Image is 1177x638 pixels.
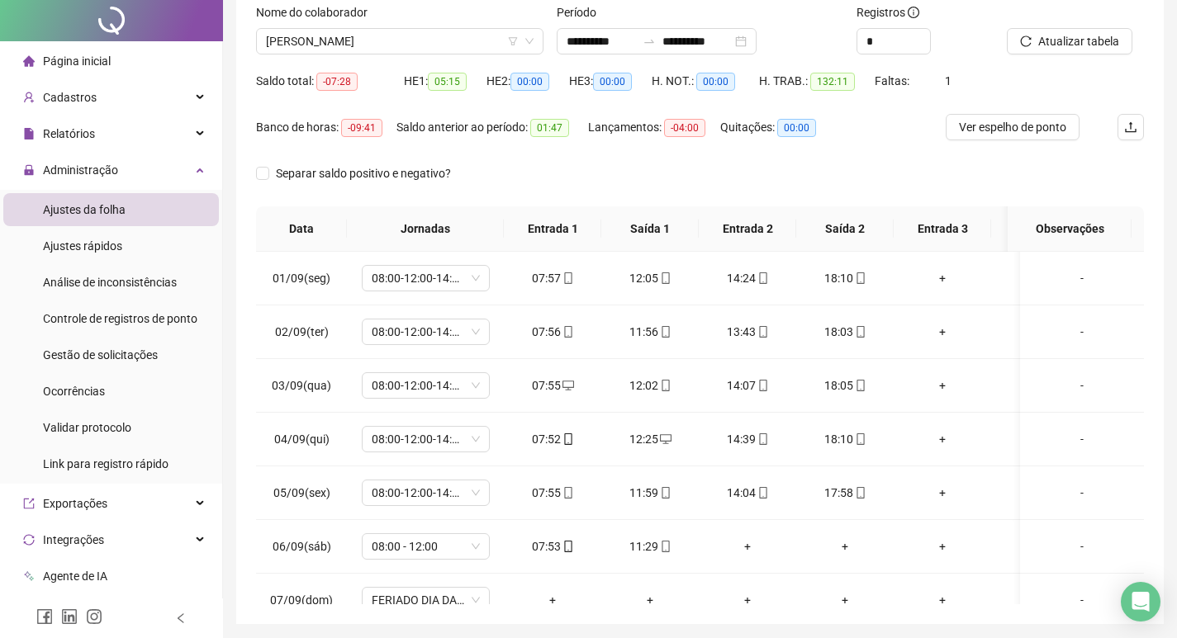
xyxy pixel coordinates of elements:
div: 14:07 [712,376,783,395]
span: mobile [853,272,866,284]
span: down [524,36,534,46]
div: Quitações: [720,118,836,137]
div: 12:25 [615,430,686,448]
span: Faltas: [875,74,912,87]
span: lock [23,164,35,176]
span: CLAUDIANA LUZ IBIAPINA BARBOSA [266,29,534,54]
span: Atualizar tabela [1038,32,1119,50]
th: Saída 3 [991,206,1089,252]
div: + [907,323,978,341]
span: mobile [561,433,574,445]
div: - [1033,591,1131,609]
span: mobile [853,326,866,338]
th: Entrada 2 [699,206,796,252]
span: Agente de IA [43,569,107,583]
div: Open Intercom Messenger [1121,582,1160,621]
span: Ajustes da folha [43,203,126,216]
span: 00:00 [777,119,816,137]
div: 07:56 [517,323,588,341]
span: Administração [43,163,118,177]
span: to [643,35,656,48]
span: 02/09(ter) [275,325,329,338]
th: Entrada 1 [504,206,601,252]
div: - [1033,484,1131,502]
div: - [1033,323,1131,341]
span: mobile [853,380,866,391]
span: mobile [561,326,574,338]
span: mobile [658,272,672,284]
div: 18:10 [809,269,880,287]
span: Cadastros [43,91,97,104]
span: 00:00 [510,73,549,91]
span: Separar saldo positivo e negativo? [269,164,458,182]
div: - [1033,269,1131,287]
div: + [907,484,978,502]
span: mobile [756,433,769,445]
span: Validar protocolo [43,421,131,434]
div: 14:04 [712,484,783,502]
th: Data [256,206,347,252]
span: upload [1124,121,1137,134]
span: facebook [36,608,53,625]
div: + [1004,269,1075,287]
span: mobile [853,433,866,445]
span: 05/09(sex) [273,486,330,499]
div: 07:57 [517,269,588,287]
span: Página inicial [43,54,111,68]
span: 132:11 [810,73,855,91]
span: mobile [853,487,866,499]
span: 05:15 [428,73,467,91]
span: mobile [658,487,672,499]
div: + [517,591,588,609]
div: + [809,591,880,609]
div: + [1004,537,1075,555]
span: 07/09(dom) [270,593,333,607]
span: Exportações [43,497,107,510]
span: 04/09(qui) [274,432,330,446]
span: mobile [561,487,574,499]
span: 00:00 [593,73,632,91]
span: mobile [756,272,769,284]
span: 06/09(sáb) [273,540,331,553]
div: - [1033,537,1131,555]
span: Link para registro rápido [43,457,168,470]
div: - [1033,430,1131,448]
span: export [23,498,35,509]
th: Jornadas [347,206,504,252]
div: 11:56 [615,323,686,341]
div: + [907,376,978,395]
span: 08:00 - 12:00 [372,534,480,559]
span: mobile [756,380,769,391]
span: 08:00-12:00-14:00-18:00 [372,373,480,398]
span: 01/09(seg) [273,272,330,285]
div: - [1033,376,1131,395]
span: -09:41 [341,119,382,137]
span: home [23,55,35,67]
span: Integrações [43,533,104,546]
span: 00:00 [696,73,735,91]
th: Saída 1 [601,206,699,252]
div: HE 2: [486,72,569,91]
div: 07:53 [517,537,588,555]
span: file [23,128,35,139]
div: + [615,591,686,609]
th: Saída 2 [796,206,894,252]
div: Saldo anterior ao período: [396,118,588,137]
span: sync [23,534,35,546]
span: user-add [23,92,35,103]
span: mobile [756,487,769,499]
button: Atualizar tabela [1007,28,1132,54]
th: Observações [1008,206,1132,252]
span: Ajustes rápidos [43,239,122,253]
th: Entrada 3 [894,206,991,252]
span: Controle de registros de ponto [43,312,197,325]
span: Registros [857,3,919,21]
div: 18:05 [809,376,880,395]
div: + [1004,376,1075,395]
span: mobile [658,541,672,552]
div: 07:52 [517,430,588,448]
div: H. NOT.: [652,72,759,91]
span: desktop [658,433,672,445]
span: linkedin [61,608,78,625]
div: 12:02 [615,376,686,395]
